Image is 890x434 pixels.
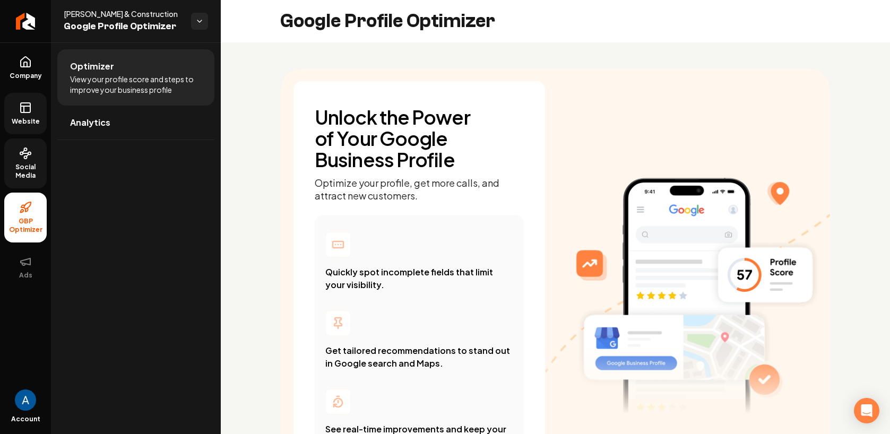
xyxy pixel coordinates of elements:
span: Account [11,415,40,423]
span: View your profile score and steps to improve your business profile [70,74,202,95]
p: Get tailored recommendations to stand out in Google search and Maps. [325,344,513,370]
h2: Google Profile Optimizer [280,11,495,32]
span: Analytics [70,116,110,129]
img: Andrew Magana [15,389,36,411]
img: Rebolt Logo [16,13,36,30]
a: Analytics [57,106,214,140]
span: Google Profile Optimizer [64,19,183,34]
div: Open Intercom Messenger [854,398,879,423]
button: Open user button [15,389,36,411]
span: [PERSON_NAME] & Construction [64,8,183,19]
span: Optimizer [70,60,114,73]
span: Ads [15,271,37,280]
span: GBP Optimizer [4,217,47,234]
h1: Unlock the Power of Your Google Business Profile [315,107,485,170]
a: Social Media [4,138,47,188]
a: Website [4,93,47,134]
a: Company [4,47,47,89]
img: GBP Optimizer [545,167,830,413]
span: Company [5,72,46,80]
button: Ads [4,247,47,288]
span: Social Media [4,163,47,180]
p: Quickly spot incomplete fields that limit your visibility. [325,266,513,291]
span: Website [7,117,44,126]
p: Optimize your profile, get more calls, and attract new customers. [315,177,524,202]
